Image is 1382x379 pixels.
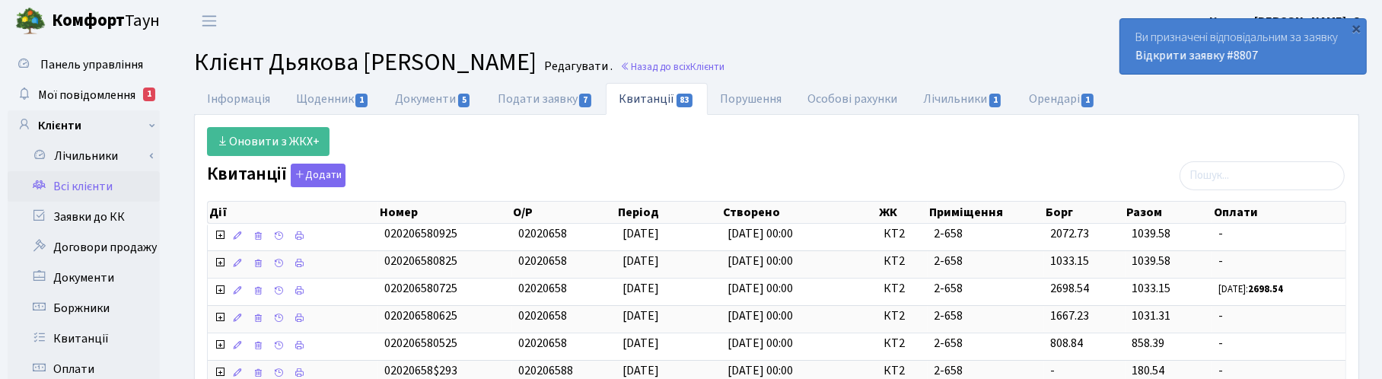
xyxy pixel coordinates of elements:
span: 2-658 [934,280,1038,298]
span: - [1218,335,1339,352]
a: Інформація [194,83,283,115]
th: Борг [1044,202,1125,223]
span: КТ2 [884,280,922,298]
span: КТ2 [884,253,922,270]
span: 02020658$293 [384,362,457,379]
th: Номер [378,202,511,223]
a: Порушення [708,83,795,115]
span: - [1218,225,1339,243]
a: Особові рахунки [795,83,911,115]
div: 1 [143,88,155,101]
span: - [1218,307,1339,325]
span: [DATE] [623,335,659,352]
span: [DATE] 00:00 [728,253,793,269]
th: О/Р [512,202,617,223]
span: [DATE] [623,225,659,242]
span: - [1050,362,1055,379]
span: 02020658 [518,253,567,269]
span: 020206588 [518,362,573,379]
span: 83 [677,94,693,107]
span: 020206580525 [384,335,457,352]
a: Відкрити заявку #8807 [1135,47,1258,64]
span: [DATE] [623,253,659,269]
span: - [1218,253,1339,270]
a: Договори продажу [8,232,160,263]
a: Щоденник [283,83,382,115]
span: 2-658 [934,225,1038,243]
span: 2-658 [934,253,1038,270]
span: 1031.31 [1132,307,1170,324]
input: Пошук... [1180,161,1345,190]
a: Корчун [PERSON_NAME]. С. [1209,12,1364,30]
span: [DATE] 00:00 [728,225,793,242]
small: [DATE]: [1218,282,1283,296]
label: Квитанції [207,164,345,187]
a: Лічильники [911,83,1016,115]
div: Ви призначені відповідальним за заявку [1120,19,1366,74]
th: ЖК [877,202,928,223]
a: Боржники [8,293,160,323]
span: 1039.58 [1132,253,1170,269]
span: КТ2 [884,335,922,352]
b: Комфорт [52,8,125,33]
span: [DATE] [623,362,659,379]
span: 1033.15 [1050,253,1089,269]
a: Панель управління [8,49,160,80]
button: Переключити навігацію [190,8,228,33]
a: Квитанції [606,83,707,115]
span: 2698.54 [1050,280,1089,297]
span: 1039.58 [1132,225,1170,242]
th: Разом [1126,202,1212,223]
span: [DATE] 00:00 [728,307,793,324]
a: Клієнти [8,110,160,141]
a: Мої повідомлення1 [8,80,160,110]
span: 858.39 [1132,335,1164,352]
b: 2698.54 [1248,282,1283,296]
span: 2-658 [934,335,1038,352]
a: Всі клієнти [8,171,160,202]
a: Назад до всіхКлієнти [620,59,724,74]
span: КТ2 [884,307,922,325]
span: 180.54 [1132,362,1164,379]
a: Документи [8,263,160,293]
a: Квитанції [8,323,160,354]
div: × [1349,21,1364,36]
a: Лічильники [18,141,160,171]
span: 020206580925 [384,225,457,242]
span: [DATE] 00:00 [728,335,793,352]
span: 02020658 [518,307,567,324]
span: 5 [458,94,470,107]
span: Клієнти [690,59,724,74]
span: [DATE] 00:00 [728,362,793,379]
th: Дії [208,202,378,223]
a: Додати [287,161,345,187]
span: 1033.15 [1132,280,1170,297]
th: Приміщення [928,202,1044,223]
th: Період [616,202,721,223]
small: Редагувати . [541,59,613,74]
a: Орендарі [1016,83,1108,115]
span: 02020658 [518,280,567,297]
a: Подати заявку [485,83,606,115]
b: Корчун [PERSON_NAME]. С. [1209,13,1364,30]
span: 2-658 [934,307,1038,325]
a: Оновити з ЖКХ+ [207,127,330,156]
span: 02020658 [518,335,567,352]
a: Документи [382,83,484,115]
span: 020206580625 [384,307,457,324]
span: 7 [579,94,591,107]
span: [DATE] [623,307,659,324]
span: 1667.23 [1050,307,1089,324]
th: Оплати [1212,202,1345,223]
span: Клієнт Дьякова [PERSON_NAME] [194,45,537,80]
span: [DATE] [623,280,659,297]
span: КТ2 [884,225,922,243]
button: Квитанції [291,164,345,187]
span: 1 [989,94,1001,107]
span: 1 [1081,94,1094,107]
span: Панель управління [40,56,143,73]
span: 020206580725 [384,280,457,297]
span: 808.84 [1050,335,1083,352]
span: 1 [355,94,368,107]
span: 2072.73 [1050,225,1089,242]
